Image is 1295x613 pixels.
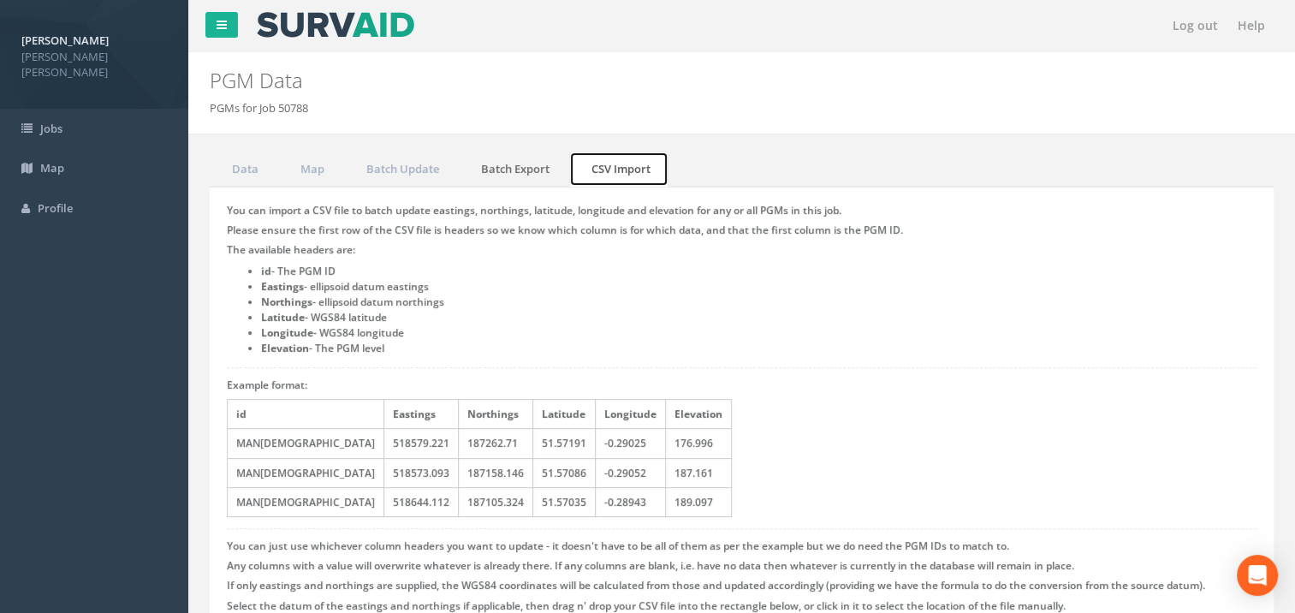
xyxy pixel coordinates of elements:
h5: The available headers are: [227,244,1256,255]
td: -0.29025 [596,429,666,458]
li: - The PGM level [261,341,1256,356]
td: 51.57086 [533,458,596,487]
strong: Latitude [261,310,305,324]
span: [PERSON_NAME] [PERSON_NAME] [21,49,167,80]
th: Latitude [533,400,596,429]
h5: Example format: [227,379,1256,390]
strong: id [261,264,271,278]
h5: If only eastings and northings are supplied, the WGS84 coordinates will be calculated from those ... [227,580,1256,591]
div: Open Intercom Messenger [1237,555,1278,596]
td: 176.996 [666,429,732,458]
a: Map [278,152,342,187]
li: - The PGM ID [261,264,1256,279]
h2: PGM Data [210,69,1092,92]
td: 518579.221 [384,429,459,458]
th: Northings [459,400,533,429]
span: Jobs [40,121,62,136]
td: 518644.112 [384,487,459,516]
li: - ellipsoid datum northings [261,295,1256,310]
strong: Eastings [261,279,304,294]
td: MAN[DEMOGRAPHIC_DATA] [228,487,384,516]
li: - ellipsoid datum eastings [261,279,1256,295]
a: Batch Export [459,152,567,187]
h5: Any columns with a value will overwrite whatever is already there. If any columns are blank, i.e.... [227,560,1256,571]
td: 518573.093 [384,458,459,487]
span: Map [40,160,64,176]
td: 187262.71 [459,429,533,458]
strong: [PERSON_NAME] [21,33,109,48]
a: Batch Update [344,152,457,187]
a: [PERSON_NAME] [PERSON_NAME] [PERSON_NAME] [21,28,167,80]
h5: You can import a CSV file to batch update eastings, northings, latitude, longitude and elevation ... [227,205,1256,216]
a: Data [210,152,276,187]
th: id [228,400,384,429]
td: -0.28943 [596,487,666,516]
li: PGMs for Job 50788 [210,100,308,116]
h5: Please ensure the first row of the CSV file is headers so we know which column is for which data,... [227,224,1256,235]
td: 187.161 [666,458,732,487]
h5: Select the datum of the eastings and northings if applicable, then drag n' drop your CSV file int... [227,600,1256,611]
td: 187158.146 [459,458,533,487]
li: - WGS84 longitude [261,325,1256,341]
strong: Longitude [261,325,313,340]
th: Longitude [596,400,666,429]
h5: You can just use whichever column headers you want to update - it doesn't have to be all of them ... [227,540,1256,551]
td: 51.57035 [533,487,596,516]
td: MAN[DEMOGRAPHIC_DATA] [228,429,384,458]
li: - WGS84 latitude [261,310,1256,325]
th: Eastings [384,400,459,429]
strong: Elevation [261,341,309,355]
td: -0.29052 [596,458,666,487]
td: 189.097 [666,487,732,516]
td: MAN[DEMOGRAPHIC_DATA] [228,458,384,487]
span: Profile [38,200,73,216]
a: CSV Import [569,152,668,187]
th: Elevation [666,400,732,429]
strong: Northings [261,295,312,309]
td: 187105.324 [459,487,533,516]
td: 51.57191 [533,429,596,458]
